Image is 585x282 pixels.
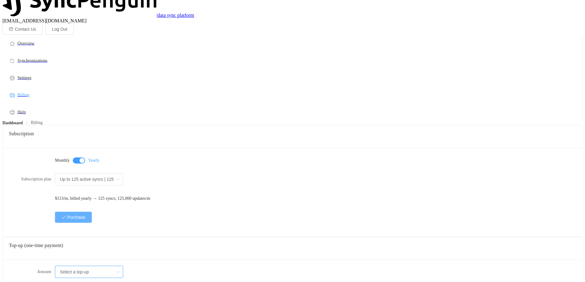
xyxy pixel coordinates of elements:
span: Billing [31,120,43,125]
span: Top-up (one-time payment) [9,243,576,254]
span: Synchronizations [18,58,47,63]
span: Subscription [9,131,576,142]
button: Contact Us [2,24,42,35]
label: Subscription plan [9,173,55,185]
span: Purchase [67,215,85,220]
a: |data sync platform [2,13,194,18]
span: Contact Us [15,27,36,32]
button: Log Out [45,24,74,35]
a: Billing [2,86,582,103]
span: Dashboard [2,121,23,125]
span: Yearly [88,158,99,163]
span: Monthly [55,158,70,163]
input: Select a plan [55,173,123,185]
a: Help [2,103,582,121]
div: Breadcrumb [2,121,583,125]
span: Help [18,110,26,114]
a: Overview [2,35,582,52]
div: [EMAIL_ADDRESS][DOMAIN_NAME] [2,18,583,24]
span: Settings [18,75,31,80]
button: Purchase [55,212,92,223]
label: Amount [9,266,55,278]
a: Synchronizations [2,52,582,69]
a: Settings [2,69,582,86]
span: Log Out [52,27,67,32]
span: Billing [18,93,29,97]
span: Overview [18,41,34,46]
span: data sync platform [158,13,194,18]
span: $113/m, billed yearly → 125 syncs; 125,000 updates/m [55,196,150,201]
input: Select a top-up [55,266,123,278]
